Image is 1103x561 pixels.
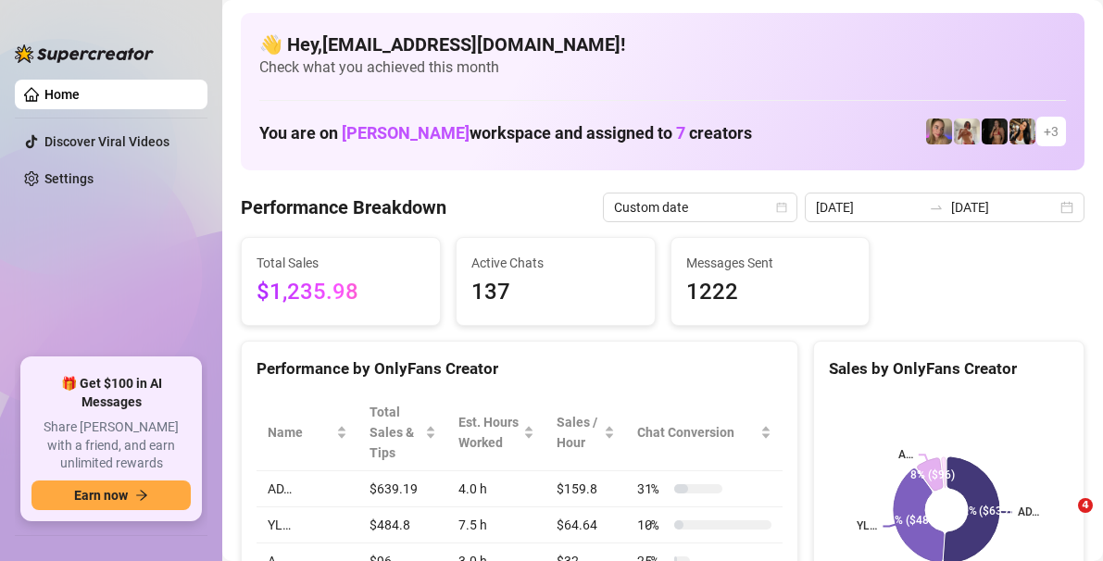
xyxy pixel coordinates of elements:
[358,471,447,507] td: $639.19
[676,123,685,143] span: 7
[44,171,94,186] a: Settings
[929,200,944,215] span: swap-right
[557,412,600,453] span: Sales / Hour
[31,480,191,510] button: Earn nowarrow-right
[951,197,1057,218] input: End date
[257,275,425,310] span: $1,235.98
[1018,505,1039,518] text: AD…
[637,479,667,499] span: 31 %
[358,394,447,471] th: Total Sales & Tips
[241,194,446,220] h4: Performance Breakdown
[857,520,877,533] text: YL…
[447,507,545,543] td: 7.5 h
[15,44,154,63] img: logo-BBDzfeDw.svg
[686,275,855,310] span: 1222
[1040,498,1084,542] iframe: Intercom live chat
[954,118,980,144] img: Green
[816,197,921,218] input: Start date
[776,202,787,213] span: calendar
[358,507,447,543] td: $484.8
[929,200,944,215] span: to
[257,356,783,381] div: Performance by OnlyFans Creator
[74,488,128,503] span: Earn now
[268,422,332,443] span: Name
[257,507,358,543] td: YL…
[829,356,1069,381] div: Sales by OnlyFans Creator
[1078,498,1093,513] span: 4
[686,253,855,273] span: Messages Sent
[257,394,358,471] th: Name
[545,507,626,543] td: $64.64
[1044,121,1059,142] span: + 3
[257,471,358,507] td: AD…
[637,422,757,443] span: Chat Conversion
[458,412,520,453] div: Est. Hours Worked
[982,118,1008,144] img: D
[370,402,421,463] span: Total Sales & Tips
[898,448,913,461] text: A…
[44,87,80,102] a: Home
[926,118,952,144] img: Cherry
[545,394,626,471] th: Sales / Hour
[545,471,626,507] td: $159.8
[44,134,169,149] a: Discover Viral Videos
[31,375,191,411] span: 🎁 Get $100 in AI Messages
[637,515,667,535] span: 10 %
[259,31,1066,57] h4: 👋 Hey, [EMAIL_ADDRESS][DOMAIN_NAME] !
[1009,118,1035,144] img: AD
[471,253,640,273] span: Active Chats
[259,57,1066,78] span: Check what you achieved this month
[259,123,752,143] h1: You are on workspace and assigned to creators
[135,489,148,502] span: arrow-right
[614,193,786,221] span: Custom date
[471,275,640,310] span: 137
[31,418,191,473] span: Share [PERSON_NAME] with a friend, and earn unlimited rewards
[626,394,783,471] th: Chat Conversion
[257,253,425,273] span: Total Sales
[342,123,470,143] span: [PERSON_NAME]
[447,471,545,507] td: 4.0 h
